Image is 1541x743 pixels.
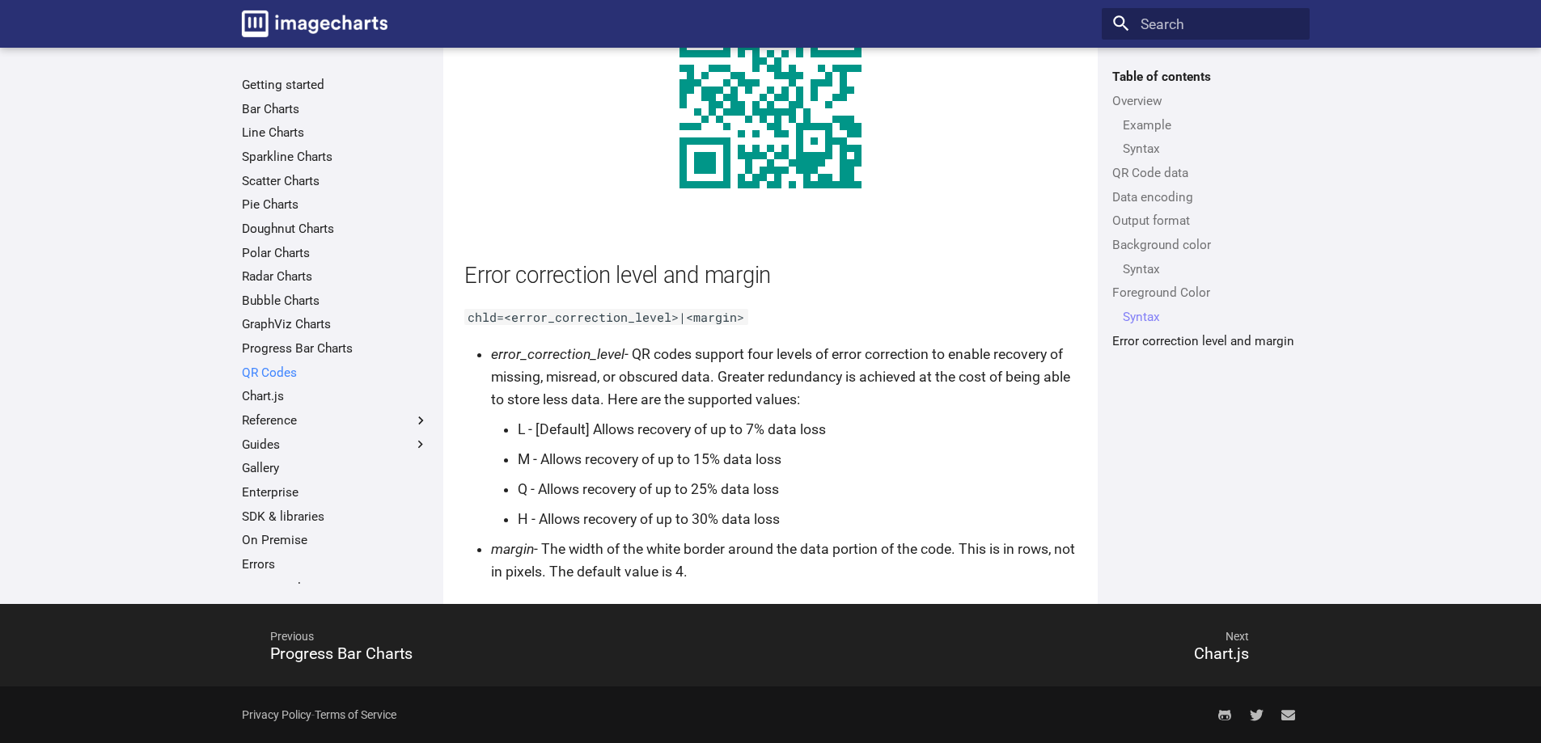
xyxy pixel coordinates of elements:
[242,221,429,237] a: Doughnut Charts
[464,260,1077,292] h2: Error correction level and margin
[1112,309,1299,325] nav: Foreground Color
[1112,261,1299,277] nav: Background color
[242,125,429,141] a: Line Charts
[1112,189,1299,205] a: Data encoding
[491,343,1077,530] li: - QR codes support four levels of error correction to enable recovery of missing, misread, or obs...
[1123,261,1299,277] a: Syntax
[518,478,1077,500] li: Q - Allows recovery of up to 25% data loss
[771,608,1310,682] a: NextChart.js
[242,532,429,548] a: On Premise
[242,556,429,572] a: Errors
[242,437,429,453] label: Guides
[242,11,387,37] img: logo
[1112,213,1299,229] a: Output format
[242,149,429,165] a: Sparkline Charts
[235,3,395,44] a: Image-Charts documentation
[1112,333,1299,349] a: Error correction level and margin
[518,418,1077,441] li: L - [Default] Allows recovery of up to 7% data loss
[242,316,429,332] a: GraphViz Charts
[1123,117,1299,133] a: Example
[242,173,429,189] a: Scatter Charts
[270,644,413,663] span: Progress Bar Charts
[491,541,534,557] em: margin
[1112,285,1299,301] a: Foreground Color
[242,268,429,285] a: Radar Charts
[242,484,429,500] a: Enterprise
[518,508,1077,530] li: H - Allows recovery of up to 30% data loss
[771,615,1268,658] span: Next
[242,196,429,213] a: Pie Charts
[242,412,429,428] label: Reference
[242,509,429,525] a: SDK & libraries
[242,77,429,93] a: Getting started
[491,346,624,362] em: error_correction_level
[242,699,396,731] div: -
[242,293,429,309] a: Bubble Charts
[231,608,771,682] a: PreviousProgress Bar Charts
[1112,93,1299,109] a: Overview
[518,448,1077,471] li: M - Allows recovery of up to 15% data loss
[242,708,311,721] a: Privacy Policy
[1102,69,1310,85] label: Table of contents
[242,388,429,404] a: Chart.js
[242,365,429,381] a: QR Codes
[242,245,429,261] a: Polar Charts
[1123,141,1299,157] a: Syntax
[1112,117,1299,158] nav: Overview
[1123,309,1299,325] a: Syntax
[242,340,429,357] a: Progress Bar Charts
[242,460,429,476] a: Gallery
[315,708,396,721] a: Terms of Service
[491,538,1077,583] li: - The width of the white border around the data portion of the code. This is in rows, not in pixe...
[1112,165,1299,181] a: QR Code data
[1102,8,1310,40] input: Search
[1112,237,1299,253] a: Background color
[1194,644,1249,663] span: Chart.js
[1102,69,1310,348] nav: Table of contents
[464,309,748,325] code: chld=<error_correction_level>|<margin>
[242,580,429,597] a: Limits and Quotas
[242,101,429,117] a: Bar Charts
[252,615,749,658] span: Previous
